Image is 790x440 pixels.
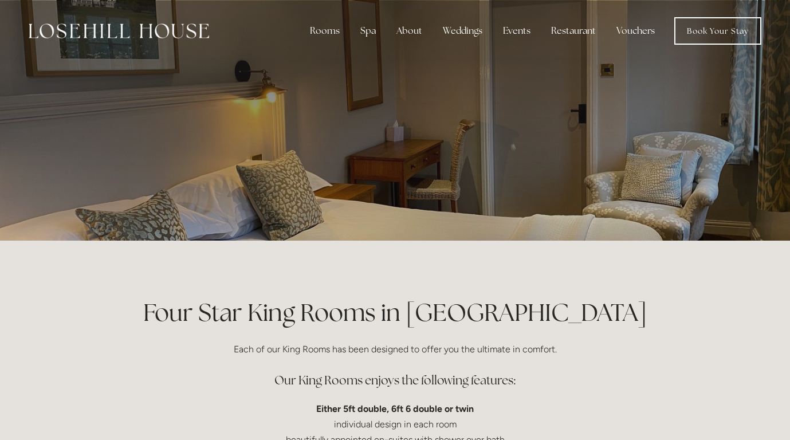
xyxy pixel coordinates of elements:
[387,19,431,42] div: About
[351,19,385,42] div: Spa
[542,19,605,42] div: Restaurant
[434,19,492,42] div: Weddings
[121,296,669,329] h1: Four Star King Rooms in [GEOGRAPHIC_DATA]
[316,403,474,414] strong: Either 5ft double, 6ft 6 double or twin
[121,341,669,357] p: Each of our King Rooms has been designed to offer you the ultimate in comfort.
[674,17,761,45] a: Book Your Stay
[494,19,540,42] div: Events
[121,369,669,392] h3: Our King Rooms enjoys the following features:
[607,19,664,42] a: Vouchers
[29,23,209,38] img: Losehill House
[301,19,349,42] div: Rooms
